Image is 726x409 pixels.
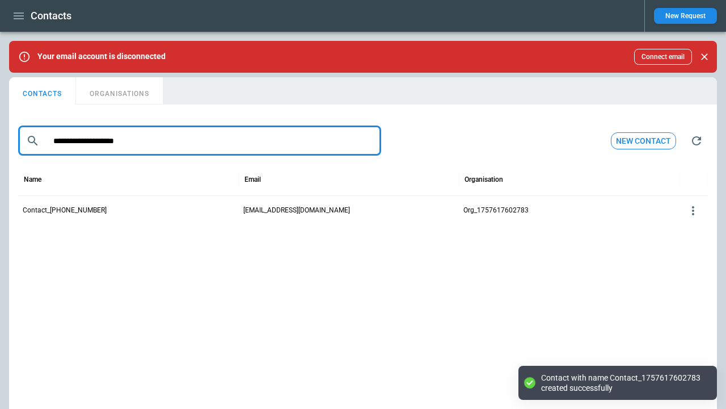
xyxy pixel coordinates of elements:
div: Name [24,176,41,183]
button: Close [697,49,712,65]
p: Your email account is disconnected [37,52,166,61]
button: New contact [611,132,676,150]
button: New Request [654,8,717,24]
p: Org_1757617602783 [463,206,529,215]
p: Contact_[PHONE_NUMBER] [23,206,107,215]
p: [EMAIL_ADDRESS][DOMAIN_NAME] [243,206,350,215]
div: dismiss [697,44,712,69]
button: CONTACTS [9,77,76,105]
div: Organisation [465,176,503,183]
button: ORGANISATIONS [76,77,163,105]
div: Email [244,176,261,183]
h1: Contacts [31,9,71,23]
div: Contact with name Contact_1757617602783 created successfully [541,373,706,393]
button: Connect email [634,49,692,65]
